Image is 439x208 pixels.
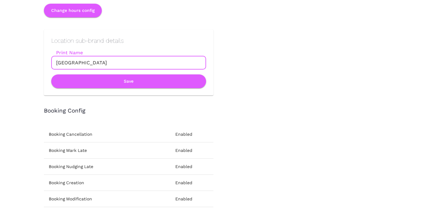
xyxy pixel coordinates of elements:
[51,74,206,88] button: Save
[44,108,395,114] h3: Booking Config
[44,126,170,142] td: Booking Cancellation
[51,49,206,56] label: Print Name
[44,175,170,191] td: Booking Creation
[170,126,213,142] td: Enabled
[170,191,213,207] td: Enabled
[51,37,206,44] h2: Location sub-brand details
[170,175,213,191] td: Enabled
[44,4,102,17] button: Change hours config
[44,191,170,207] td: Booking Modification
[170,159,213,175] td: Enabled
[44,142,170,159] td: Booking Mark Late
[170,142,213,159] td: Enabled
[44,159,170,175] td: Booking Nudging Late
